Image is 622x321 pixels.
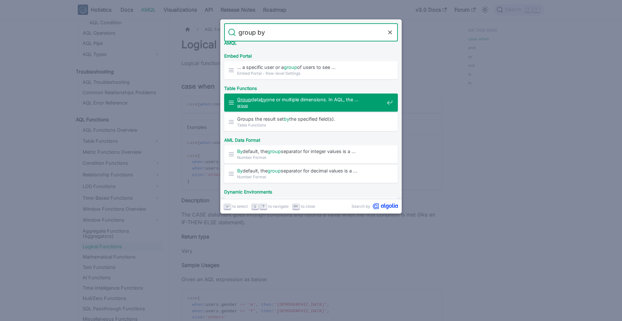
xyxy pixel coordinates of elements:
[237,154,384,160] span: Number Format
[236,23,386,41] input: Search docs
[237,116,384,122] span: Groups the result set the specified field(s).
[224,61,398,79] a: … a specific user or agroupof users to see …Embed Portal - Row-level Settings
[224,113,398,131] a: Groups the result setbythe specified field(s).Table Functions
[237,103,248,108] mark: group
[225,204,230,209] svg: Enter key
[301,203,315,209] span: to close
[284,64,297,70] mark: group
[237,96,384,103] span: data one or multiple dimensions. In AQL, the …
[284,116,289,122] mark: by
[224,197,398,215] a: Byselecting a particular user or usergroup, the corresponding …Dynamic Data Sources
[237,64,384,70] span: … a specific user or a of users to see …
[223,35,399,48] div: AMQL
[386,28,394,36] button: Clear the query
[237,174,384,180] span: Number Format
[237,97,251,102] mark: Group
[268,168,281,173] mark: group
[268,149,281,154] mark: group
[237,168,384,174] span: default, the separator for decimal values is a …
[237,70,384,76] span: Embed Portal - Row-level Settings
[223,48,399,61] div: Embed Portal
[351,203,370,209] span: Search by
[224,165,398,183] a: Bydefault, thegroupseparator for decimal values is a …Number Format
[223,184,399,197] div: Dynamic Environments
[237,122,384,128] span: Table Functions
[232,203,248,209] span: to select
[237,148,384,154] span: default, the separator for integer values is a …
[294,204,298,209] svg: Escape key
[237,149,243,154] mark: By
[223,81,399,94] div: Table Functions
[261,204,266,209] svg: Arrow up
[237,168,243,173] mark: By
[268,203,289,209] span: to navigate
[223,132,399,145] div: AML Data Format
[373,203,398,209] svg: Algolia
[224,145,398,163] a: Bydefault, thegroupseparator for integer values is a …Number Format
[351,203,398,209] a: Search byAlgolia
[261,97,266,102] mark: by
[224,94,398,112] a: Groupdatabyone or multiple dimensions. In AQL, the …group
[253,204,258,209] svg: Arrow down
